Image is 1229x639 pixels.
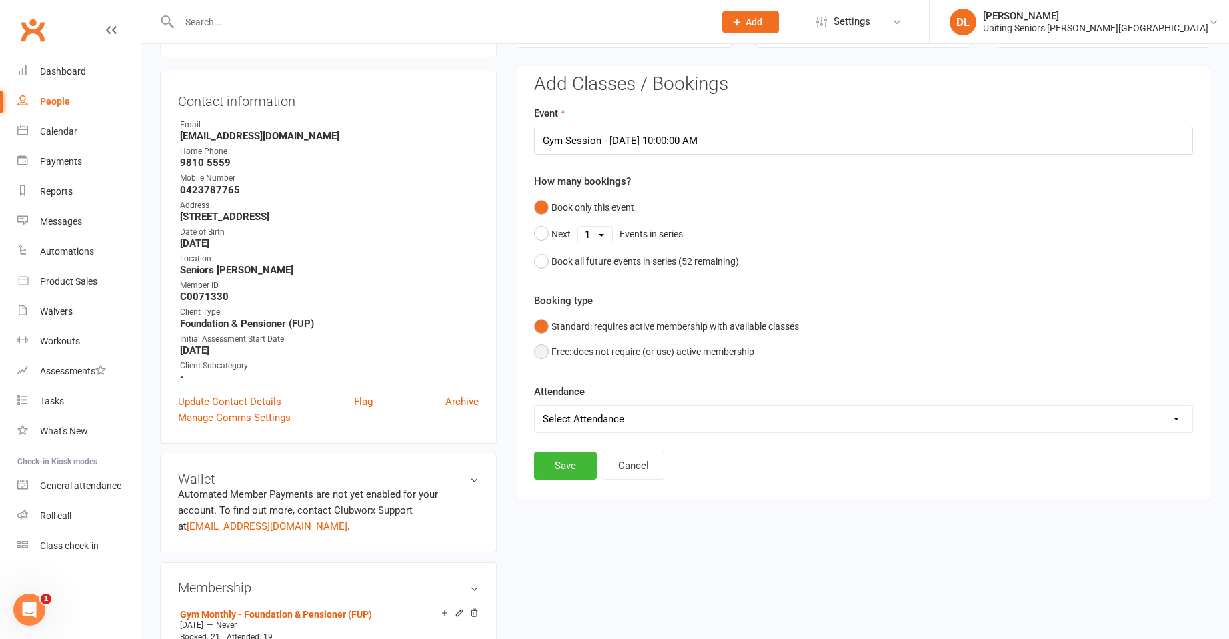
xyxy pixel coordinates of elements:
[178,472,479,486] h3: Wallet
[40,216,82,227] div: Messages
[534,74,1193,95] h3: Add Classes / Bookings
[40,246,94,257] div: Automations
[534,173,631,189] label: How many bookings?
[180,145,479,158] div: Home Phone
[178,394,281,410] a: Update Contact Details
[40,306,73,317] div: Waivers
[17,471,141,501] a: General attendance kiosk mode
[180,371,479,383] strong: -
[180,620,203,630] span: [DATE]
[620,227,683,241] div: Events in series
[41,594,51,604] span: 1
[746,17,762,27] span: Add
[17,386,141,416] a: Tasks
[177,620,479,630] div: —
[180,306,479,319] div: Client Type
[40,126,77,137] div: Calendar
[983,22,1208,34] div: Uniting Seniors [PERSON_NAME][GEOGRAPHIC_DATA]
[551,227,571,241] div: Next
[534,452,597,480] button: Save
[40,480,121,491] div: General attendance
[534,339,754,364] button: Free: does not require (or use) active membership
[534,105,565,121] label: Event
[534,384,585,400] label: Attendance
[354,394,373,410] a: Flag
[534,195,634,220] button: Book only this event
[534,127,1193,155] input: Please select an Event
[180,279,479,292] div: Member ID
[40,156,82,167] div: Payments
[180,609,372,620] a: Gym Monthly - Foundation & Pensioner (FUP)
[187,520,347,532] a: [EMAIL_ADDRESS][DOMAIN_NAME]
[178,410,291,426] a: Manage Comms Settings
[17,267,141,297] a: Product Sales
[178,580,479,595] h3: Membership
[180,291,479,303] strong: C0071330
[17,57,141,87] a: Dashboard
[40,96,70,107] div: People
[17,237,141,267] a: Automations
[180,226,479,239] div: Date of Birth
[40,336,80,346] div: Workouts
[40,366,106,376] div: Assessments
[17,117,141,147] a: Calendar
[551,254,739,269] div: Book all future events in series ( 52 remaining)
[17,416,141,446] a: What's New
[180,318,479,330] strong: Foundation & Pensioner (FUP)
[40,540,99,551] div: Class check-in
[180,157,479,169] strong: 9810 5559
[534,314,799,339] button: Standard: requires active membership with available classes
[40,426,88,436] div: What's New
[17,207,141,237] a: Messages
[40,510,71,521] div: Roll call
[17,501,141,531] a: Roll call
[216,620,237,630] span: Never
[180,237,479,249] strong: [DATE]
[180,360,479,372] div: Client Subcategory
[13,594,45,626] iframe: Intercom live chat
[40,396,64,406] div: Tasks
[16,13,49,47] a: Clubworx
[534,221,690,249] button: NextEvents in series
[178,89,479,109] h3: Contact information
[40,66,86,77] div: Dashboard
[180,253,479,265] div: Location
[180,172,479,185] div: Mobile Number
[445,394,479,410] a: Archive
[17,147,141,177] a: Payments
[180,264,479,276] strong: Seniors [PERSON_NAME]
[178,488,438,532] no-payment-system: Automated Member Payments are not yet enabled for your account. To find out more, contact Clubwor...
[17,356,141,386] a: Assessments
[40,186,73,197] div: Reports
[180,119,479,131] div: Email
[17,87,141,117] a: People
[17,297,141,326] a: Waivers
[722,11,779,33] button: Add
[17,326,141,356] a: Workouts
[180,211,479,223] strong: [STREET_ADDRESS]
[834,7,870,37] span: Settings
[983,10,1208,22] div: [PERSON_NAME]
[175,13,705,31] input: Search...
[180,184,479,196] strong: 0423787765
[180,344,479,356] strong: [DATE]
[180,333,479,346] div: Initial Assessment Start Date
[950,9,976,35] div: DL
[180,199,479,212] div: Address
[534,293,593,309] label: Booking type
[17,177,141,207] a: Reports
[534,249,739,274] button: Book all future events in series (52 remaining)
[17,531,141,561] a: Class kiosk mode
[603,452,664,480] button: Cancel
[40,276,97,287] div: Product Sales
[180,130,479,142] strong: [EMAIL_ADDRESS][DOMAIN_NAME]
